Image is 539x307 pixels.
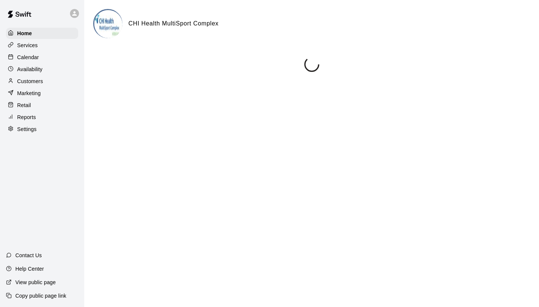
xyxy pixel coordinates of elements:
[17,77,43,85] p: Customers
[6,124,78,135] a: Settings
[17,89,41,97] p: Marketing
[17,54,39,61] p: Calendar
[6,40,78,51] a: Services
[6,88,78,99] a: Marketing
[6,112,78,123] a: Reports
[6,52,78,63] a: Calendar
[128,19,219,28] h6: CHI Health MultiSport Complex
[15,292,66,300] p: Copy public page link
[17,101,31,109] p: Retail
[17,42,38,49] p: Services
[15,265,44,273] p: Help Center
[6,28,78,39] a: Home
[6,76,78,87] a: Customers
[17,113,36,121] p: Reports
[17,66,43,73] p: Availability
[15,252,42,259] p: Contact Us
[6,100,78,111] a: Retail
[17,125,37,133] p: Settings
[6,64,78,75] a: Availability
[94,10,122,38] img: CHI Health MultiSport Complex logo
[17,30,32,37] p: Home
[15,279,56,286] p: View public page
